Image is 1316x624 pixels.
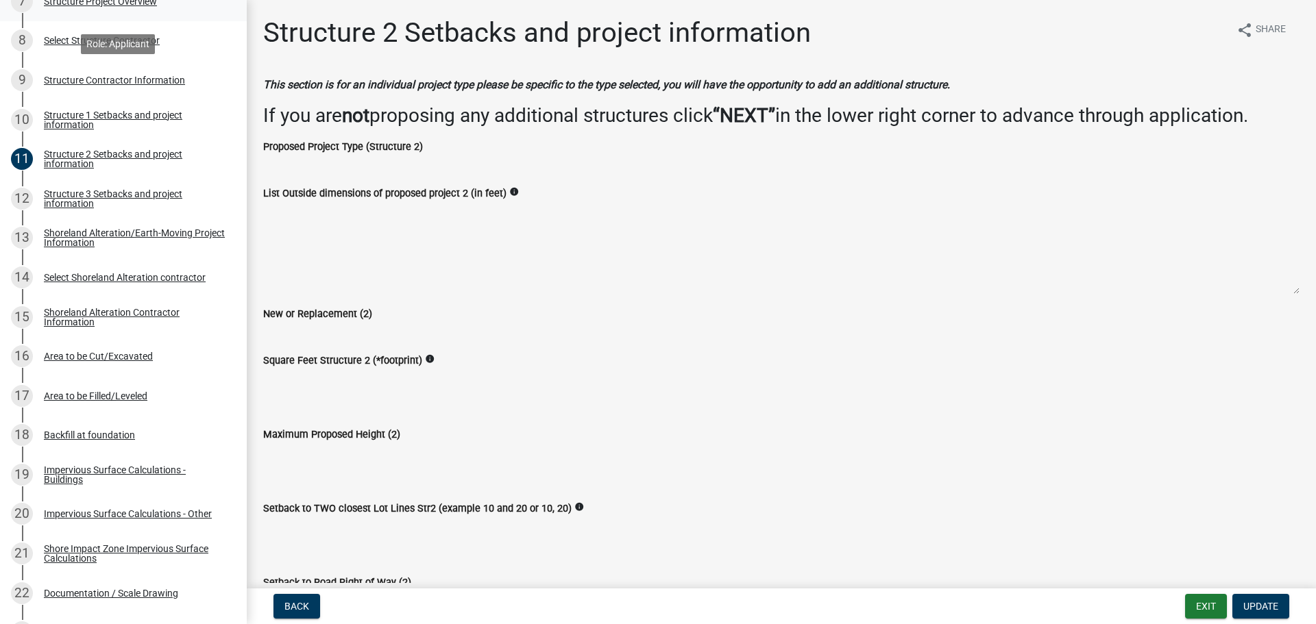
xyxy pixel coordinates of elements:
[11,188,33,210] div: 12
[263,578,411,588] label: Setback to Road Right of Way (2)
[11,29,33,51] div: 8
[44,110,225,129] div: Structure 1 Setbacks and project information
[11,503,33,525] div: 20
[263,104,1300,127] h3: If you are proposing any additional structures click in the lower right corner to advance through...
[44,351,153,361] div: Area to be Cut/Excavated
[11,227,33,249] div: 13
[11,109,33,131] div: 10
[509,187,519,197] i: info
[44,588,178,598] div: Documentation / Scale Drawing
[81,34,155,54] div: Role: Applicant
[44,36,160,45] div: Select Structure Contractor
[284,601,309,612] span: Back
[263,504,572,514] label: Setback to TWO closest Lot Lines Str2 (example 10 and 20 or 10, 20)
[273,594,320,619] button: Back
[44,544,225,563] div: Shore Impact Zone Impervious Surface Calculations
[44,149,225,169] div: Structure 2 Setbacks and project information
[263,310,372,319] label: New or Replacement (2)
[713,104,775,127] strong: “NEXT”
[11,542,33,564] div: 21
[1185,594,1227,619] button: Exit
[11,385,33,407] div: 17
[574,502,584,512] i: info
[44,308,225,327] div: Shoreland Alteration Contractor Information
[11,464,33,486] div: 19
[44,430,135,440] div: Backfill at foundation
[44,509,212,519] div: Impervious Surface Calculations - Other
[44,465,225,484] div: Impervious Surface Calculations - Buildings
[11,345,33,367] div: 16
[263,142,423,152] label: Proposed Project Type (Structure 2)
[263,430,400,440] label: Maximum Proposed Height (2)
[1256,22,1286,38] span: Share
[11,582,33,604] div: 22
[44,391,147,401] div: Area to be Filled/Leveled
[1243,601,1278,612] span: Update
[1236,22,1253,38] i: share
[44,189,225,208] div: Structure 3 Setbacks and project information
[425,354,435,364] i: info
[44,273,206,282] div: Select Shoreland Alteration contractor
[44,75,185,85] div: Structure Contractor Information
[11,69,33,91] div: 9
[11,266,33,288] div: 14
[1226,16,1297,43] button: shareShare
[11,306,33,328] div: 15
[11,424,33,446] div: 18
[11,148,33,170] div: 11
[1232,594,1289,619] button: Update
[263,356,422,366] label: Square Feet Structure 2 (*footprint)
[263,78,950,91] strong: This section is for an individual project type please be specific to the type selected, you will ...
[342,104,369,127] strong: not
[44,228,225,247] div: Shoreland Alteration/Earth-Moving Project Information
[263,16,811,49] h1: Structure 2 Setbacks and project information
[263,189,507,199] label: List Outside dimensions of proposed project 2 (in feet)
